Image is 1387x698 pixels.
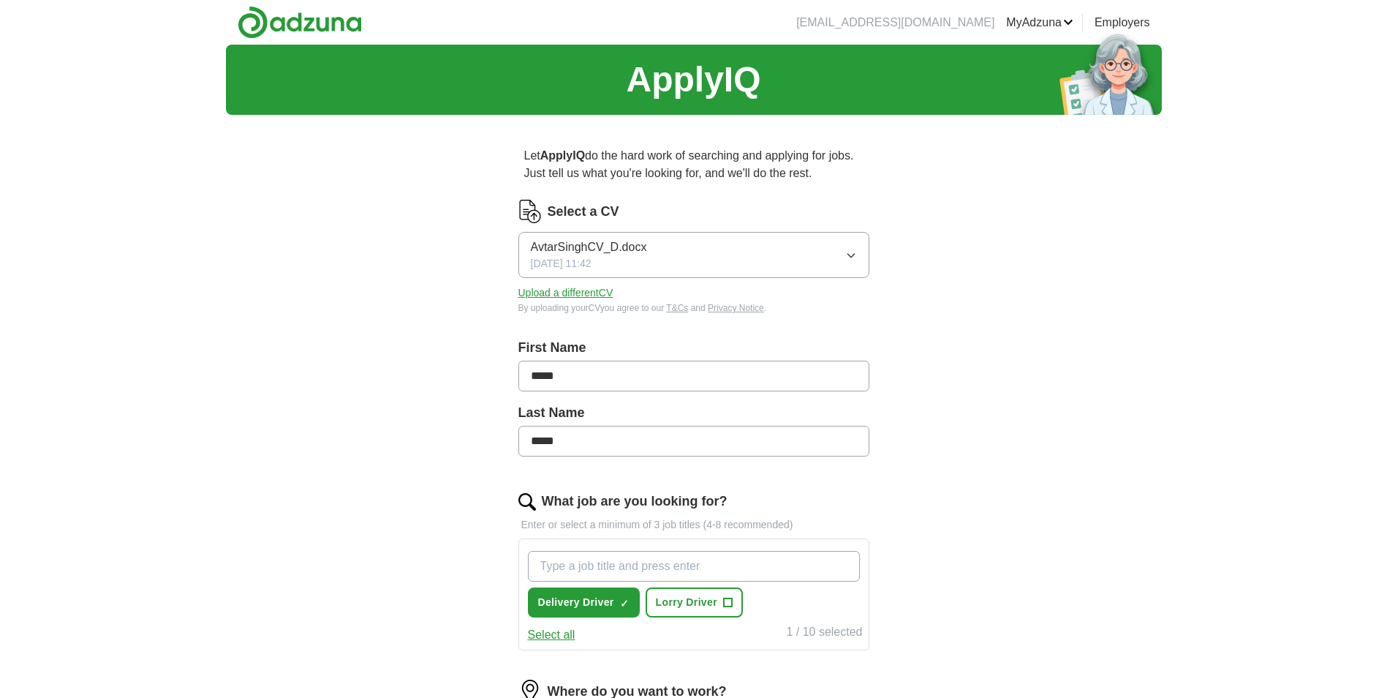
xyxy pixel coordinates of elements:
div: 1 / 10 selected [786,623,862,644]
img: Adzuna logo [238,6,362,39]
button: Delivery Driver✓ [528,588,640,618]
p: Let do the hard work of searching and applying for jobs. Just tell us what you're looking for, an... [518,141,869,188]
label: Select a CV [548,202,619,222]
p: Enter or select a minimum of 3 job titles (4-8 recommended) [518,517,869,533]
label: First Name [518,338,869,358]
button: Select all [528,626,575,644]
button: Upload a differentCV [518,285,613,301]
span: AvtarSinghCV_D.docx [531,239,647,256]
div: By uploading your CV you agree to our and . [518,301,869,315]
img: CV Icon [518,200,542,223]
img: search.png [518,493,536,511]
a: T&Cs [666,303,688,313]
a: Employers [1095,14,1150,31]
button: Lorry Driver [646,588,743,618]
button: AvtarSinghCV_D.docx[DATE] 11:42 [518,232,869,278]
label: What job are you looking for? [542,492,727,511]
span: Lorry Driver [656,595,717,610]
span: ✓ [620,598,629,609]
input: Type a job title and press enter [528,551,860,582]
a: Privacy Notice [708,303,764,313]
a: MyAdzuna [1006,14,1073,31]
strong: ApplyIQ [540,149,585,162]
span: Delivery Driver [538,595,614,610]
label: Last Name [518,403,869,423]
h1: ApplyIQ [626,53,760,106]
li: [EMAIL_ADDRESS][DOMAIN_NAME] [796,14,994,31]
span: [DATE] 11:42 [531,256,592,271]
